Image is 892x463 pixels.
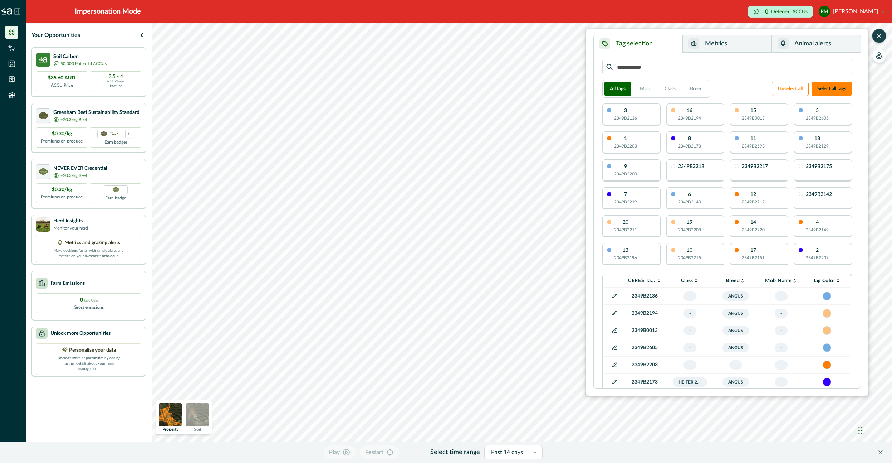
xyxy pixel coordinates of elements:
p: Tier 1 [110,131,119,136]
p: 14 [750,220,756,225]
p: 1+ [128,131,132,136]
p: 18 [814,136,820,141]
div: Drag [858,420,863,441]
span: - [683,291,696,301]
p: 10 [687,248,692,253]
p: 2349B2194 [678,115,701,121]
p: Premiums on produce [41,138,83,144]
p: 16 [687,108,692,113]
p: Restart [365,448,383,457]
p: 2349B2140 [678,199,701,205]
p: Uncover more opportunities by adding further details about your farm management. [53,354,124,372]
p: 13 [623,248,628,253]
p: Monitor your herd [53,225,88,231]
button: Unselect all [772,82,809,96]
p: 2349B2605 [806,115,829,121]
p: 2349B2208 [678,227,701,233]
p: Soil [194,427,201,431]
iframe: Chat Widget [856,413,892,447]
span: - [729,360,742,370]
p: 20 [623,220,628,225]
p: 2349B2136 [628,293,661,300]
p: 2349B0013 [742,115,765,121]
button: Tag selection [594,35,682,53]
p: 3.5 - 4 [109,74,123,79]
img: property preview [159,403,182,426]
span: Angus [722,377,749,387]
p: Tag Color [813,278,835,284]
button: Animal alerts [772,35,861,53]
button: Mob [634,82,656,96]
p: 19 [687,220,692,225]
p: Premiums on produce [41,194,83,200]
button: Select all tags [812,82,852,96]
p: 4 [816,220,819,225]
p: Earn badges [104,138,127,145]
span: - [775,309,788,318]
p: $0.30/kg [52,130,72,138]
span: - [775,377,788,387]
button: Breed [684,82,709,96]
p: 2349B2217 [742,164,768,169]
p: 5 [816,108,819,113]
p: Breed [726,278,740,284]
button: Close [875,447,886,458]
p: 2349B2129 [806,143,829,149]
p: Unlock more Opportunities [50,330,111,337]
p: Mob Name [765,278,792,284]
p: 1 [624,136,627,141]
span: Heifer 2024 [673,377,707,387]
span: Angus [722,343,749,352]
p: 2349B2136 [614,115,637,121]
span: Angus [722,291,749,301]
p: 2349B2593 [742,143,765,149]
p: 2349B2605 [628,344,661,352]
p: Select time range [430,448,480,457]
span: - [683,326,696,335]
img: certification logo [101,131,107,136]
p: 2349B2200 [614,171,637,177]
p: ACCU Price [51,82,73,88]
p: 2349B2196 [614,255,637,261]
span: - [683,343,696,352]
p: Deferred ACCUs [771,9,808,14]
p: 2349B2218 [678,164,704,169]
p: $35.60 AUD [48,74,75,82]
span: - [775,360,788,370]
p: Personalise your data [69,347,116,354]
p: Herd Insights [53,217,88,225]
span: - [683,360,696,370]
p: Your Opportunities [31,31,80,39]
button: Class [659,82,681,96]
p: 2349B2209 [806,255,829,261]
div: more credentials avaialble [125,130,134,138]
span: Angus [722,309,749,318]
p: +$0.3/kg Beef [60,116,87,123]
p: Play [329,448,340,457]
p: CERES Tag VID [628,278,657,284]
p: 2349B2149 [806,227,829,233]
img: soil preview [186,403,209,426]
span: - [683,309,696,318]
p: 3 [624,108,627,113]
p: ACCUs/ha/pa [107,79,124,83]
p: 8 [688,136,691,141]
p: 2349B2173 [628,378,661,386]
button: Metrics [682,35,771,53]
p: 2349B2211 [614,227,637,233]
p: 11 [750,136,756,141]
p: 6 [688,192,691,197]
p: 2349B2219 [614,199,637,205]
img: Greenham NEVER EVER certification badge [113,187,119,192]
p: 12 [750,192,756,197]
p: +$0.3/kg Beef [60,172,87,179]
p: Greenham Beef Sustainability Standard [53,109,139,116]
p: 9 [624,164,627,169]
p: 2349B2142 [806,192,832,197]
p: 7 [624,192,627,197]
button: All tags [604,82,631,96]
p: $0.30/kg [52,186,72,194]
span: - [775,326,788,335]
p: 15 [750,108,756,113]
